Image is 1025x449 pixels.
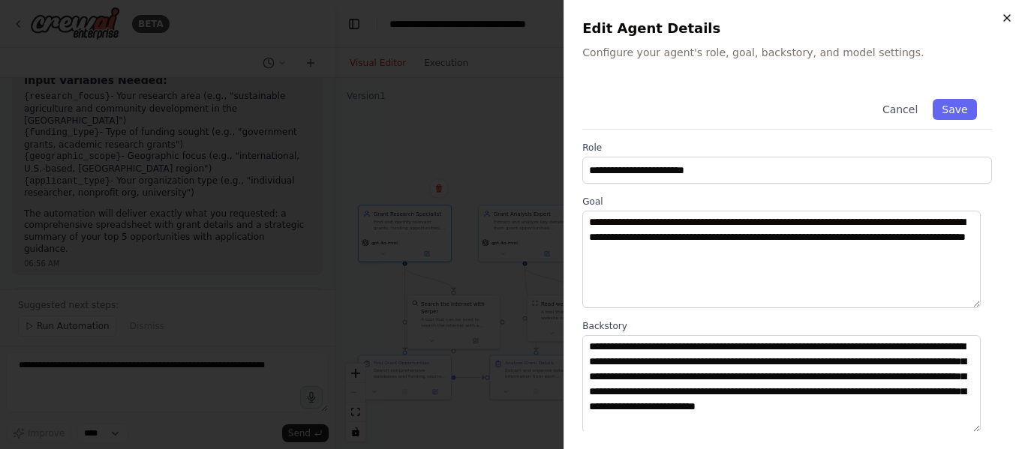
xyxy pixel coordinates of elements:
p: Configure your agent's role, goal, backstory, and model settings. [582,45,1007,60]
label: Role [582,142,992,154]
button: Cancel [873,99,927,120]
label: Backstory [582,320,992,332]
button: Save [933,99,977,120]
h2: Edit Agent Details [582,18,1007,39]
label: Goal [582,196,992,208]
